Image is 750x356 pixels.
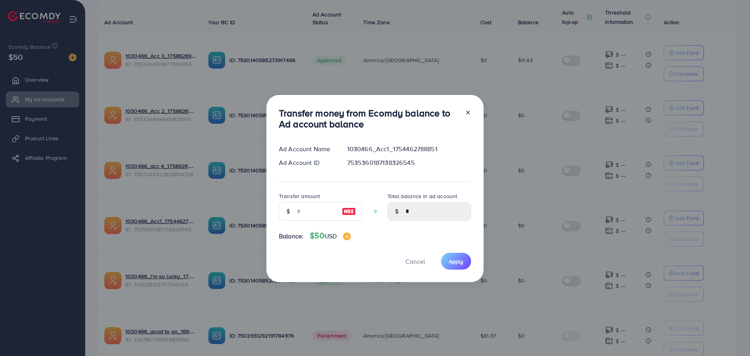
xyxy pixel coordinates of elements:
[325,232,337,240] span: USD
[441,253,471,270] button: Apply
[449,258,463,265] span: Apply
[279,232,304,241] span: Balance:
[342,207,356,216] img: image
[405,257,425,266] span: Cancel
[387,192,457,200] label: Total balance in ad account
[343,233,351,240] img: image
[273,158,341,167] div: Ad Account ID
[279,107,459,130] h3: Transfer money from Ecomdy balance to Ad account balance
[396,253,435,270] button: Cancel
[717,321,744,350] iframe: Chat
[310,231,351,241] h4: $50
[341,158,477,167] div: 7535360187138326545
[279,192,320,200] label: Transfer amount
[273,145,341,154] div: Ad Account Name
[341,145,477,154] div: 1030466_Acc1_1754462788851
